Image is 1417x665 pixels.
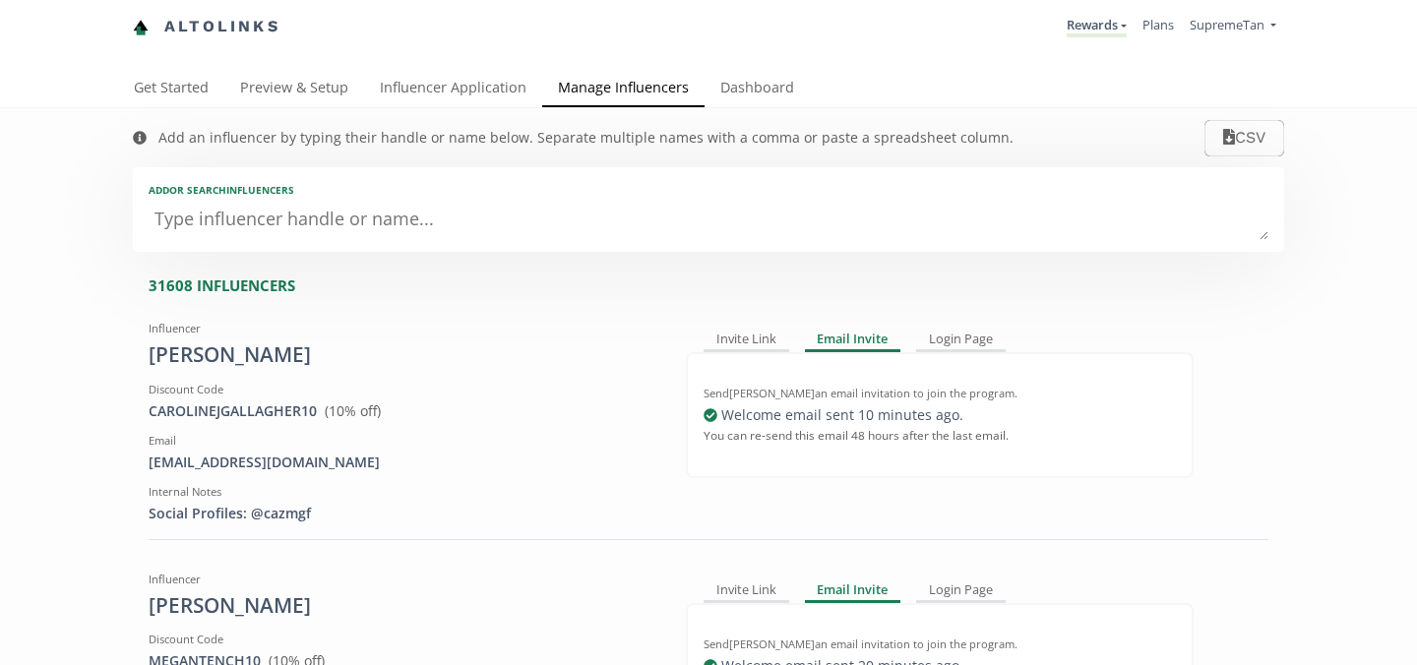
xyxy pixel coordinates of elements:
[704,636,1176,652] div: Send [PERSON_NAME] an email invitation to join the program.
[916,579,1006,603] div: Login Page
[704,405,1176,425] div: Welcome email sent 10 minutes ago .
[149,382,656,397] div: Discount Code
[1204,120,1284,156] button: CSV
[224,70,364,109] a: Preview & Setup
[118,70,224,109] a: Get Started
[149,484,656,500] div: Internal Notes
[149,632,656,647] div: Discount Code
[158,128,1014,148] div: Add an influencer by typing their handle or name below. Separate multiple names with a comma or p...
[805,329,901,352] div: Email Invite
[542,70,705,109] a: Manage Influencers
[1190,16,1276,38] a: SupremeTan
[364,70,542,109] a: Influencer Application
[133,11,280,43] a: Altolinks
[149,275,1284,296] div: 31608 INFLUENCERS
[149,183,1268,197] div: Add or search INFLUENCERS
[1067,16,1127,37] a: Rewards
[704,329,789,352] div: Invite Link
[133,20,149,35] img: favicon-32x32.png
[325,401,381,420] span: ( 10 % off)
[149,504,656,523] div: Social Profiles: @cazmgf
[1190,16,1264,33] span: SupremeTan
[916,329,1006,352] div: Login Page
[704,579,789,603] div: Invite Link
[704,419,1009,451] small: You can re-send this email 48 hours after the last email.
[149,433,656,449] div: Email
[704,386,1176,401] div: Send [PERSON_NAME] an email invitation to join the program.
[149,572,656,587] div: Influencer
[149,321,656,336] div: Influencer
[20,20,83,79] iframe: chat widget
[149,401,317,420] a: CAROLINEJGALLAGHER10
[149,340,656,370] div: [PERSON_NAME]
[149,591,656,621] div: [PERSON_NAME]
[705,70,810,109] a: Dashboard
[149,453,656,472] div: [EMAIL_ADDRESS][DOMAIN_NAME]
[1142,16,1174,33] a: Plans
[805,579,901,603] div: Email Invite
